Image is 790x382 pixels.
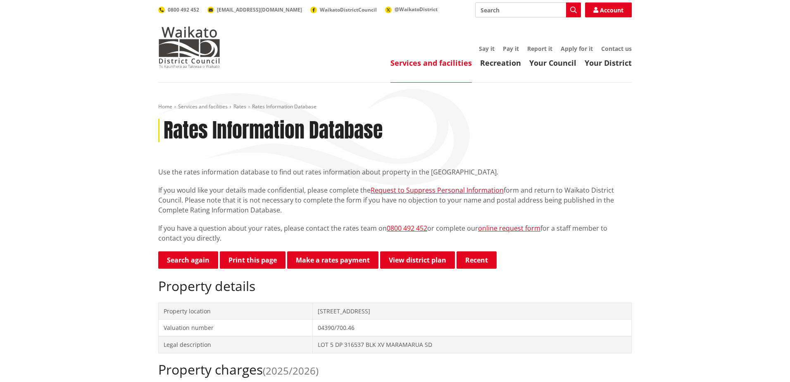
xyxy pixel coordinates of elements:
a: Request to Suppress Personal Information [371,186,504,195]
a: Search again [158,251,218,269]
p: If you have a question about your rates, please contact the rates team on or complete our for a s... [158,223,632,243]
a: online request form [478,224,540,233]
h1: Rates Information Database [164,119,383,143]
a: @WaikatoDistrict [385,6,438,13]
input: Search input [475,2,581,17]
button: Print this page [220,251,286,269]
a: 0800 492 452 [387,224,427,233]
td: Property location [159,303,313,320]
img: Waikato District Council - Te Kaunihera aa Takiwaa o Waikato [158,26,220,68]
nav: breadcrumb [158,103,632,110]
a: Your District [585,58,632,68]
td: Valuation number [159,320,313,337]
a: Say it [479,45,495,53]
a: Report it [527,45,552,53]
span: WaikatoDistrictCouncil [320,6,377,13]
td: LOT 5 DP 316537 BLK XV MARAMARUA SD [313,336,632,353]
span: @WaikatoDistrict [395,6,438,13]
a: 0800 492 452 [158,6,199,13]
a: WaikatoDistrictCouncil [310,6,377,13]
a: Account [585,2,632,17]
span: 0800 492 452 [168,6,199,13]
span: [EMAIL_ADDRESS][DOMAIN_NAME] [217,6,302,13]
a: Services and facilities [178,103,228,110]
a: [EMAIL_ADDRESS][DOMAIN_NAME] [207,6,302,13]
a: Contact us [601,45,632,53]
h2: Property charges [158,362,632,377]
td: 04390/700.46 [313,320,632,337]
a: Services and facilities [390,58,472,68]
a: Make a rates payment [287,251,378,269]
a: Rates [233,103,246,110]
td: Legal description [159,336,313,353]
h2: Property details [158,278,632,294]
a: View district plan [380,251,455,269]
span: Rates Information Database [252,103,316,110]
a: Recreation [480,58,521,68]
button: Recent [457,251,497,269]
a: Pay it [503,45,519,53]
p: Use the rates information database to find out rates information about property in the [GEOGRAPHI... [158,167,632,177]
a: Apply for it [561,45,593,53]
a: Home [158,103,172,110]
p: If you would like your details made confidential, please complete the form and return to Waikato ... [158,185,632,215]
td: [STREET_ADDRESS] [313,303,632,320]
a: Your Council [529,58,576,68]
span: (2025/2026) [263,364,319,377]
